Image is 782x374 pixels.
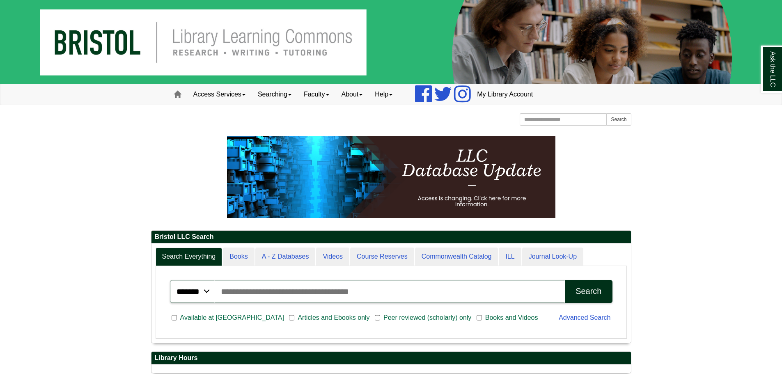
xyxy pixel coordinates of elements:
[375,314,380,321] input: Peer reviewed (scholarly) only
[223,248,254,266] a: Books
[350,248,414,266] a: Course Reserves
[522,248,583,266] a: Journal Look-Up
[335,84,369,105] a: About
[156,248,222,266] a: Search Everything
[471,84,539,105] a: My Library Account
[482,313,541,323] span: Books and Videos
[415,248,498,266] a: Commonwealth Catalog
[187,84,252,105] a: Access Services
[499,248,521,266] a: ILL
[369,84,399,105] a: Help
[294,313,373,323] span: Articles and Ebooks only
[298,84,335,105] a: Faculty
[151,352,631,365] h2: Library Hours
[606,113,631,126] button: Search
[177,313,287,323] span: Available at [GEOGRAPHIC_DATA]
[252,84,298,105] a: Searching
[227,136,555,218] img: HTML tutorial
[477,314,482,321] input: Books and Videos
[172,314,177,321] input: Available at [GEOGRAPHIC_DATA]
[316,248,349,266] a: Videos
[255,248,316,266] a: A - Z Databases
[289,314,294,321] input: Articles and Ebooks only
[151,231,631,243] h2: Bristol LLC Search
[380,313,475,323] span: Peer reviewed (scholarly) only
[576,287,601,296] div: Search
[559,314,610,321] a: Advanced Search
[565,280,612,303] button: Search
